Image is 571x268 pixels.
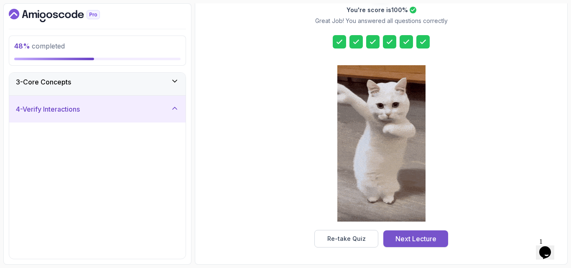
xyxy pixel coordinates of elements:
span: 48 % [14,42,30,50]
h3: 4 - Verify Interactions [16,104,80,114]
span: completed [14,42,65,50]
h2: You're score is 100 % [347,6,408,14]
button: Next Lecture [383,230,448,247]
div: Next Lecture [395,234,436,244]
button: 4-Verify Interactions [9,96,186,123]
p: Great Job! You answered all questions correctly [315,17,448,25]
a: Dashboard [9,9,119,22]
button: 3-Core Concepts [9,69,186,95]
iframe: chat widget [536,235,563,260]
div: Re-take Quiz [327,235,366,243]
img: cool-cat [337,65,426,222]
button: Re-take Quiz [314,230,378,248]
h3: 3 - Core Concepts [16,77,71,87]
